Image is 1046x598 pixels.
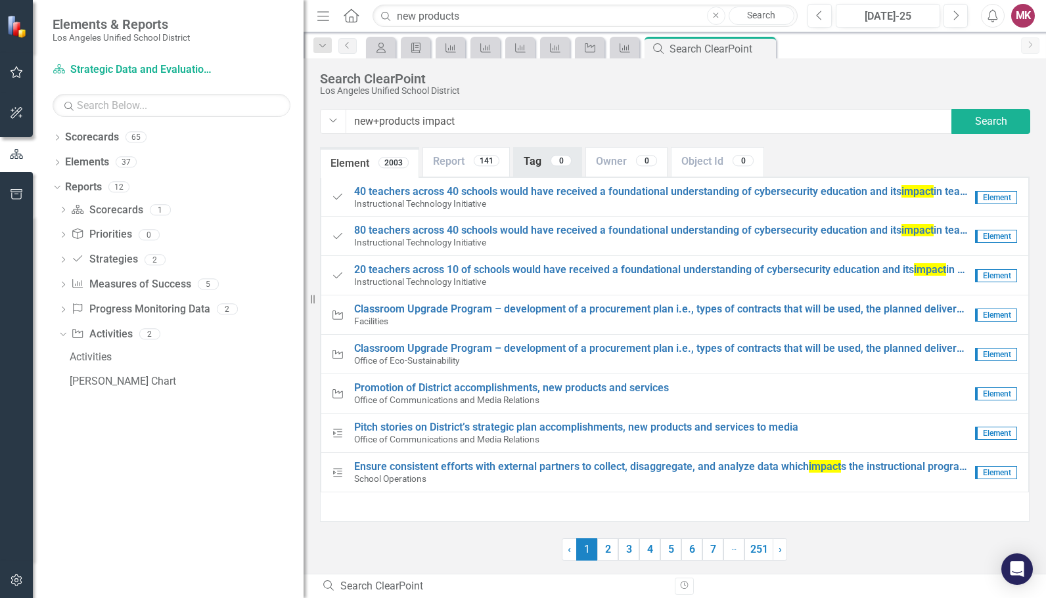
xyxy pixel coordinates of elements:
[71,277,191,292] a: Measures of Success
[354,460,1024,473] span: Ensure consistent efforts with external partners to collect, disaggregate, and analyze data which...
[354,303,968,316] a: Classroom Upgrade Program – development of a procurement plan i.e., types of contracts that will ...
[354,421,968,434] a: Pitch stories on District’s strategic plan accomplishments, new products and services to media
[66,347,304,368] a: Activities
[322,579,665,594] div: Search ClearPoint
[373,5,798,28] input: Search ClearPoint...
[639,538,660,561] a: 4
[7,15,30,38] img: ClearPoint Strategy
[354,276,968,288] small: Instructional Technology Initiative
[660,538,681,561] a: 5
[145,254,166,265] div: 2
[116,157,137,168] div: 37
[150,204,171,215] div: 1
[354,460,968,473] a: Ensure consistent efforts with external partners to collect, disaggregate, and analyze data which...
[809,460,841,473] span: impact
[702,538,723,561] a: 7
[354,185,968,198] a: 40 teachers across 40 schools would have received a foundational understanding of cybersecurity e...
[354,355,968,366] small: Office of Eco-Sustainability
[108,181,129,192] div: 12
[670,41,773,57] div: Search ClearPoint
[53,16,190,32] span: Elements & Reports
[354,263,968,276] a: 20 teachers across 10 of schools would have received a foundational understanding of cybersecurit...
[1001,553,1033,585] div: Open Intercom Messenger
[354,342,968,355] a: Classroom Upgrade Program – development of a procurement plan i.e., types of contracts that will ...
[70,351,304,363] div: Activities
[975,348,1017,361] span: Element
[71,252,137,267] a: Strategies
[551,155,572,166] div: 0
[354,237,968,248] small: Instructional Technology Initiative
[354,421,798,433] span: Pitch stories on District’s strategic plan accomplishments, new products and services to media
[1011,4,1035,28] button: MK
[354,381,669,394] span: Promotion of District accomplishments, new products and services
[975,269,1017,282] span: Element
[597,538,618,561] a: 2
[354,198,968,209] small: Instructional Technology Initiative
[729,7,794,25] a: Search
[354,395,968,406] small: Office of Communications and Media Relations
[198,279,219,290] div: 5
[568,543,571,555] span: ‹
[66,371,304,392] a: [PERSON_NAME] Chart
[378,157,409,168] div: 2003
[733,155,754,166] div: 0
[636,155,657,166] div: 0
[346,109,953,134] input: Search for something...
[70,375,304,387] div: [PERSON_NAME] Chart
[71,327,132,342] a: Activities
[975,191,1017,204] span: Element
[840,9,936,24] div: [DATE]-25
[354,434,968,445] small: Office of Communications and Media Relations
[53,94,290,117] input: Search Below...
[901,185,934,198] span: impact
[671,148,763,176] a: Object Id
[320,72,547,86] div: Search ClearPoint
[744,538,773,561] a: 251
[975,427,1017,440] span: Element
[681,538,702,561] a: 6
[320,86,547,96] div: Los Angeles Unified School District
[53,62,217,77] a: Strategic Data and Evaluation Branch
[321,150,419,178] a: Element
[139,229,160,240] div: 0
[354,381,968,395] a: Promotion of District accomplishments, new products and services
[975,466,1017,479] span: Element
[586,148,667,176] a: Owner
[139,328,160,339] div: 2
[423,148,509,176] a: Report
[71,203,143,218] a: Scorecards
[975,387,1017,400] span: Element
[65,155,109,170] a: Elements
[71,302,210,317] a: Progress Monitoring Data
[71,227,131,242] a: Priorities
[618,538,639,561] a: 3
[836,4,940,28] button: [DATE]-25
[354,316,968,327] small: Facilities
[901,224,934,236] span: impact
[354,473,968,484] small: School Operations
[975,309,1017,322] span: Element
[53,32,190,43] small: Los Angeles Unified School District
[779,543,782,555] span: ›
[65,180,102,195] a: Reports
[951,109,1030,134] button: Search
[474,155,499,166] div: 141
[975,230,1017,243] span: Element
[65,130,119,145] a: Scorecards
[125,132,147,143] div: 65
[217,304,238,315] div: 2
[576,538,597,561] span: 1
[514,148,581,176] a: Tag
[354,224,968,237] a: 80 teachers across 40 schools would have received a foundational understanding of cybersecurity e...
[914,263,946,276] span: impact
